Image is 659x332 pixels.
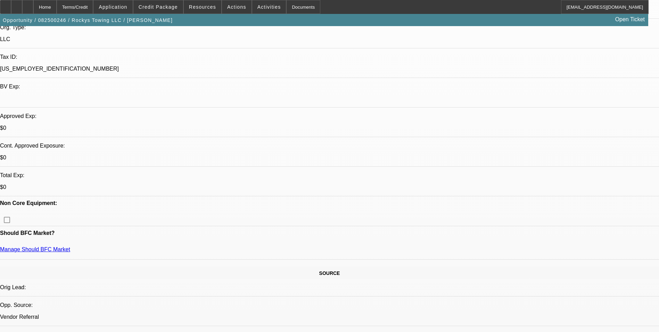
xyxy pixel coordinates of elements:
[227,4,246,10] span: Actions
[257,4,281,10] span: Activities
[3,17,173,23] span: Opportunity / 082500246 / Rockys Towing LLC / [PERSON_NAME]
[189,4,216,10] span: Resources
[184,0,221,14] button: Resources
[133,0,183,14] button: Credit Package
[252,0,286,14] button: Activities
[319,270,340,276] span: SOURCE
[93,0,132,14] button: Application
[139,4,178,10] span: Credit Package
[612,14,648,25] a: Open Ticket
[222,0,252,14] button: Actions
[99,4,127,10] span: Application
